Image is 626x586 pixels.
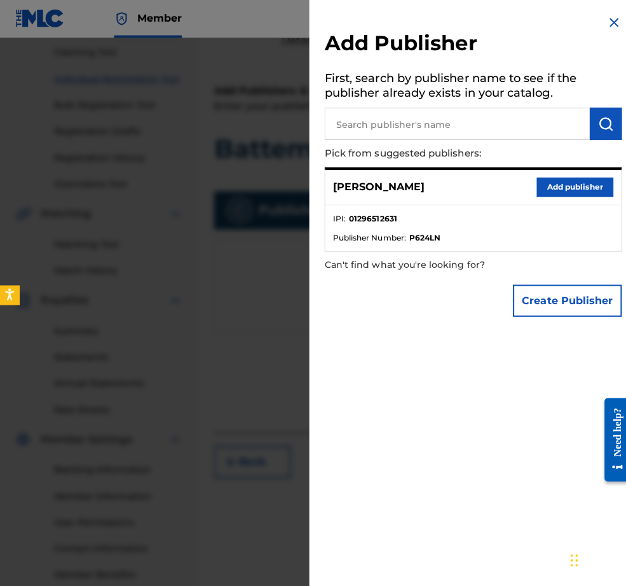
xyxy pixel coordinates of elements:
[330,179,421,194] p: [PERSON_NAME]
[322,251,545,277] p: Can't find what you're looking for?
[113,11,128,27] img: Top Rightsholder
[594,116,609,131] img: Search Works
[136,11,180,26] span: Member
[590,384,626,489] iframe: Resource Center
[15,10,64,28] img: MLC Logo
[322,139,545,167] p: Pick from suggested publishers:
[322,108,585,139] input: Search publisher's name
[562,525,626,586] div: チャットウィジェット
[330,212,343,223] span: IPI :
[330,231,403,242] span: Publisher Number :
[406,231,437,242] strong: P624LN
[509,283,617,315] button: Create Publisher
[533,177,609,196] button: Add publisher
[346,212,394,223] strong: 01296512631
[322,31,617,60] h2: Add Publisher
[562,525,626,586] iframe: Chat Widget
[566,538,574,576] div: ドラッグ
[322,67,617,108] h5: First, search by publisher name to see if the publisher already exists in your catalog.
